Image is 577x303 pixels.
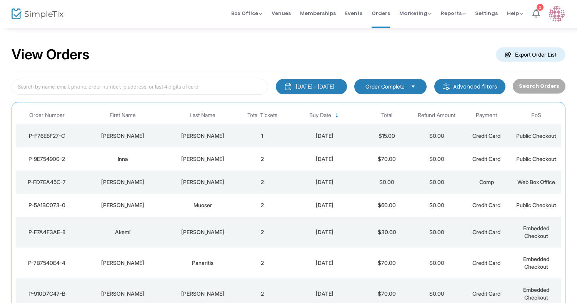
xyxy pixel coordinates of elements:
[408,82,419,91] button: Select
[80,259,166,267] div: Andrea
[362,248,412,278] td: $70.00
[362,124,412,147] td: $15.00
[531,112,541,119] span: PoS
[412,147,461,171] td: $0.00
[475,3,498,23] span: Settings
[372,3,390,23] span: Orders
[472,156,500,162] span: Credit Card
[170,178,235,186] div: Webb
[237,106,287,124] th: Total Tickets
[296,83,334,90] div: [DATE] - [DATE]
[472,229,500,235] span: Credit Card
[472,132,500,139] span: Credit Card
[80,178,166,186] div: Audrey
[80,132,166,140] div: Gretchen
[237,217,287,248] td: 2
[170,201,235,209] div: Muoser
[237,248,287,278] td: 2
[272,3,291,23] span: Venues
[362,106,412,124] th: Total
[80,228,166,236] div: Akemi
[289,155,360,163] div: 8/14/2025
[443,83,450,90] img: filter
[170,155,235,163] div: Rotenstein
[190,112,215,119] span: Last Name
[479,179,494,185] span: Comp
[80,201,166,209] div: Tony
[110,112,136,119] span: First Name
[412,217,461,248] td: $0.00
[18,201,76,209] div: P-5A1BC073-0
[472,202,500,208] span: Credit Card
[472,290,500,297] span: Credit Card
[289,290,360,298] div: 8/14/2025
[399,10,432,17] span: Marketing
[18,178,76,186] div: P-FD7EA45C-7
[29,112,65,119] span: Order Number
[523,256,549,270] span: Embedded Checkout
[496,47,565,62] m-button: Export Order List
[289,178,360,186] div: 8/14/2025
[300,3,336,23] span: Memberships
[18,132,76,140] div: P-F76E8F27-C
[237,194,287,217] td: 2
[237,171,287,194] td: 2
[276,79,347,94] button: [DATE] - [DATE]
[412,171,461,194] td: $0.00
[523,286,549,301] span: Embedded Checkout
[507,10,523,17] span: Help
[434,79,505,94] m-button: Advanced filters
[412,248,461,278] td: $0.00
[516,132,556,139] span: Public Checkout
[476,112,497,119] span: Payment
[345,3,362,23] span: Events
[80,290,166,298] div: JOHN
[362,217,412,248] td: $30.00
[309,112,331,119] span: Buy Date
[80,155,166,163] div: Inna
[289,259,360,267] div: 8/14/2025
[18,259,76,267] div: P-7B7540E4-4
[18,228,76,236] div: P-F7A4F3AE-8
[289,228,360,236] div: 8/14/2025
[289,201,360,209] div: 8/14/2025
[441,10,466,17] span: Reports
[362,194,412,217] td: $60.00
[18,290,76,298] div: P-910D7C47-B
[284,83,292,90] img: monthly
[12,46,90,63] h2: View Orders
[18,155,76,163] div: P-9E754900-2
[472,259,500,266] span: Credit Card
[412,124,461,147] td: $0.00
[362,147,412,171] td: $70.00
[334,112,340,119] span: Sortable
[516,202,556,208] span: Public Checkout
[289,132,360,140] div: 8/14/2025
[231,10,262,17] span: Box Office
[516,156,556,162] span: Public Checkout
[12,79,268,95] input: Search by name, email, phone, order number, ip address, or last 4 digits of card
[170,259,235,267] div: Panaritis
[170,290,235,298] div: MUSALL
[523,225,549,239] span: Embedded Checkout
[412,106,461,124] th: Refund Amount
[362,171,412,194] td: $0.00
[365,83,405,90] span: Order Complete
[537,4,544,11] div: 1
[517,179,555,185] span: Web Box Office
[237,147,287,171] td: 2
[170,228,235,236] div: Hiatt
[170,132,235,140] div: Kelly
[237,124,287,147] td: 1
[412,194,461,217] td: $0.00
